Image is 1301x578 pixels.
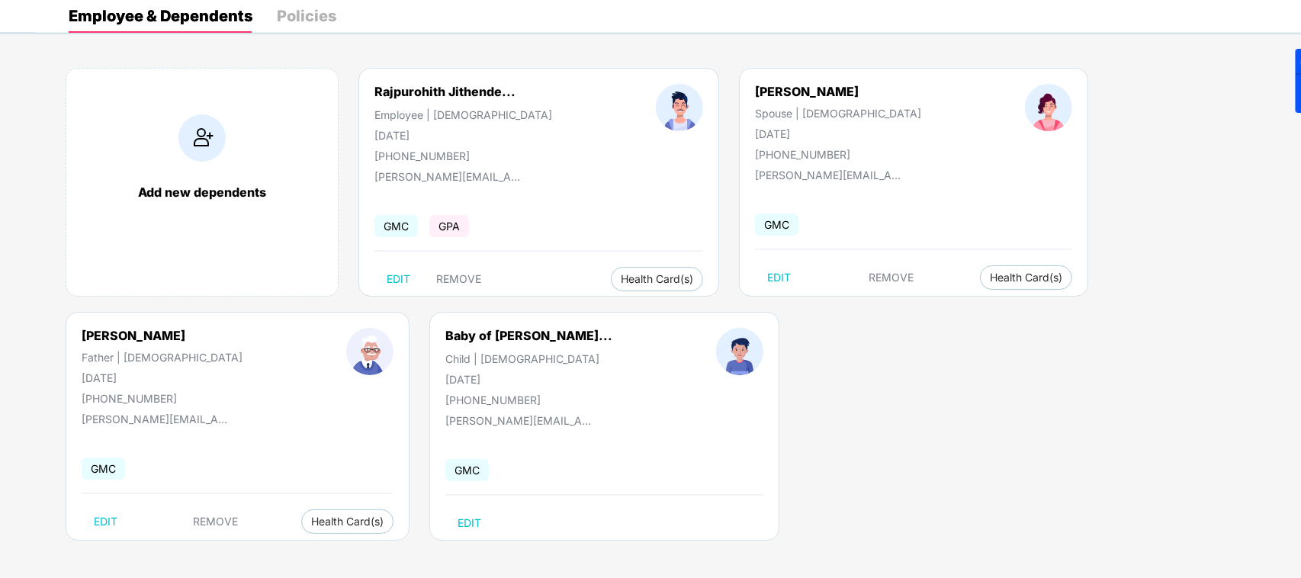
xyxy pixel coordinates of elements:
[82,185,323,200] div: Add new dependents
[374,84,516,99] div: Rajpurohith Jithende...
[311,518,384,525] span: Health Card(s)
[193,515,238,528] span: REMOVE
[374,108,552,121] div: Employee | [DEMOGRAPHIC_DATA]
[445,328,612,343] div: Baby of [PERSON_NAME]...
[755,84,921,99] div: [PERSON_NAME]
[755,169,907,181] div: [PERSON_NAME][EMAIL_ADDRESS][DOMAIN_NAME]
[82,392,243,405] div: [PHONE_NUMBER]
[656,84,703,131] img: profileImage
[755,148,921,161] div: [PHONE_NUMBER]
[178,114,226,162] img: addIcon
[716,328,763,375] img: profileImage
[424,267,493,291] button: REMOVE
[445,393,612,406] div: [PHONE_NUMBER]
[445,352,612,365] div: Child | [DEMOGRAPHIC_DATA]
[94,515,117,528] span: EDIT
[755,214,798,236] span: GMC
[445,414,598,427] div: [PERSON_NAME][EMAIL_ADDRESS][DOMAIN_NAME]
[374,215,418,237] span: GMC
[755,107,921,120] div: Spouse | [DEMOGRAPHIC_DATA]
[82,509,130,534] button: EDIT
[82,328,243,343] div: [PERSON_NAME]
[69,8,252,24] div: Employee & Dependents
[181,509,250,534] button: REMOVE
[755,127,921,140] div: [DATE]
[458,517,481,529] span: EDIT
[374,267,422,291] button: EDIT
[82,458,125,480] span: GMC
[429,215,469,237] span: GPA
[445,373,612,386] div: [DATE]
[445,511,493,535] button: EDIT
[277,8,336,24] div: Policies
[82,413,234,425] div: [PERSON_NAME][EMAIL_ADDRESS][DOMAIN_NAME]
[374,170,527,183] div: [PERSON_NAME][EMAIL_ADDRESS][DOMAIN_NAME]
[82,351,243,364] div: Father | [DEMOGRAPHIC_DATA]
[445,459,489,481] span: GMC
[374,129,552,142] div: [DATE]
[301,509,394,534] button: Health Card(s)
[621,275,693,283] span: Health Card(s)
[346,328,394,375] img: profileImage
[857,265,927,290] button: REMOVE
[755,265,803,290] button: EDIT
[869,271,914,284] span: REMOVE
[387,273,410,285] span: EDIT
[611,267,703,291] button: Health Card(s)
[82,371,243,384] div: [DATE]
[436,273,481,285] span: REMOVE
[374,149,552,162] div: [PHONE_NUMBER]
[1025,84,1072,131] img: profileImage
[990,274,1062,281] span: Health Card(s)
[980,265,1072,290] button: Health Card(s)
[767,271,791,284] span: EDIT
